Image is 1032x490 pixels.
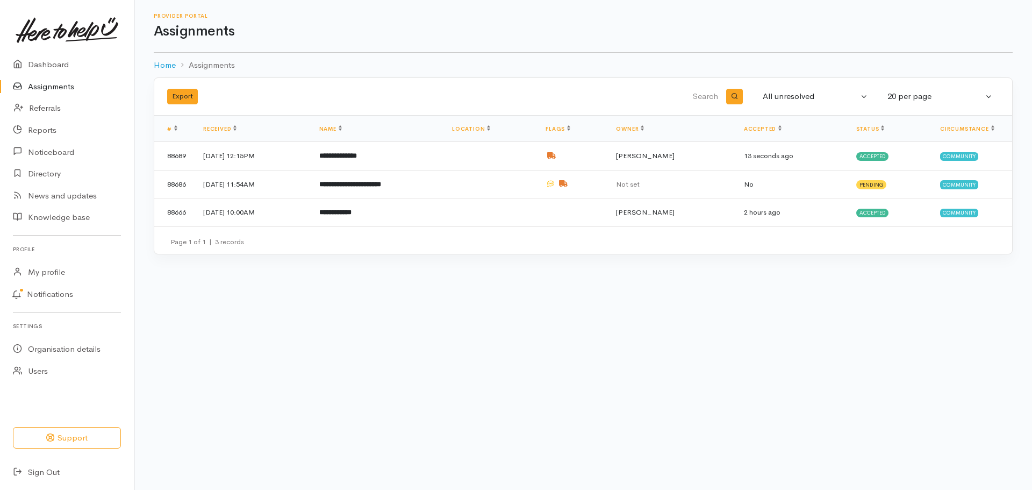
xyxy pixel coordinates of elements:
[176,59,235,72] li: Assignments
[616,151,675,160] span: [PERSON_NAME]
[154,142,195,171] td: 88689
[452,125,490,132] a: Location
[167,125,177,132] a: #
[887,90,983,103] div: 20 per page
[616,125,644,132] a: Owner
[170,237,244,246] small: Page 1 of 1 3 records
[319,125,342,132] a: Name
[763,90,858,103] div: All unresolved
[154,198,195,226] td: 88666
[13,427,121,449] button: Support
[154,53,1013,78] nav: breadcrumb
[154,13,1013,19] h6: Provider Portal
[756,86,875,107] button: All unresolved
[856,125,885,132] a: Status
[462,84,720,110] input: Search
[154,170,195,198] td: 88686
[881,86,999,107] button: 20 per page
[856,180,887,189] span: Pending
[13,319,121,333] h6: Settings
[195,170,311,198] td: [DATE] 11:54AM
[940,125,994,132] a: Circumstance
[195,198,311,226] td: [DATE] 10:00AM
[856,209,889,217] span: Accepted
[13,242,121,257] h6: Profile
[616,208,675,217] span: [PERSON_NAME]
[209,237,212,246] span: |
[744,151,793,160] time: 13 seconds ago
[744,180,754,189] span: No
[154,59,176,72] a: Home
[744,208,780,217] time: 2 hours ago
[940,209,978,217] span: Community
[546,125,570,132] a: Flags
[154,24,1013,39] h1: Assignments
[195,142,311,171] td: [DATE] 12:15PM
[203,125,236,132] a: Received
[616,180,640,189] span: Not set
[167,89,198,104] button: Export
[940,152,978,161] span: Community
[856,152,889,161] span: Accepted
[940,180,978,189] span: Community
[744,125,782,132] a: Accepted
